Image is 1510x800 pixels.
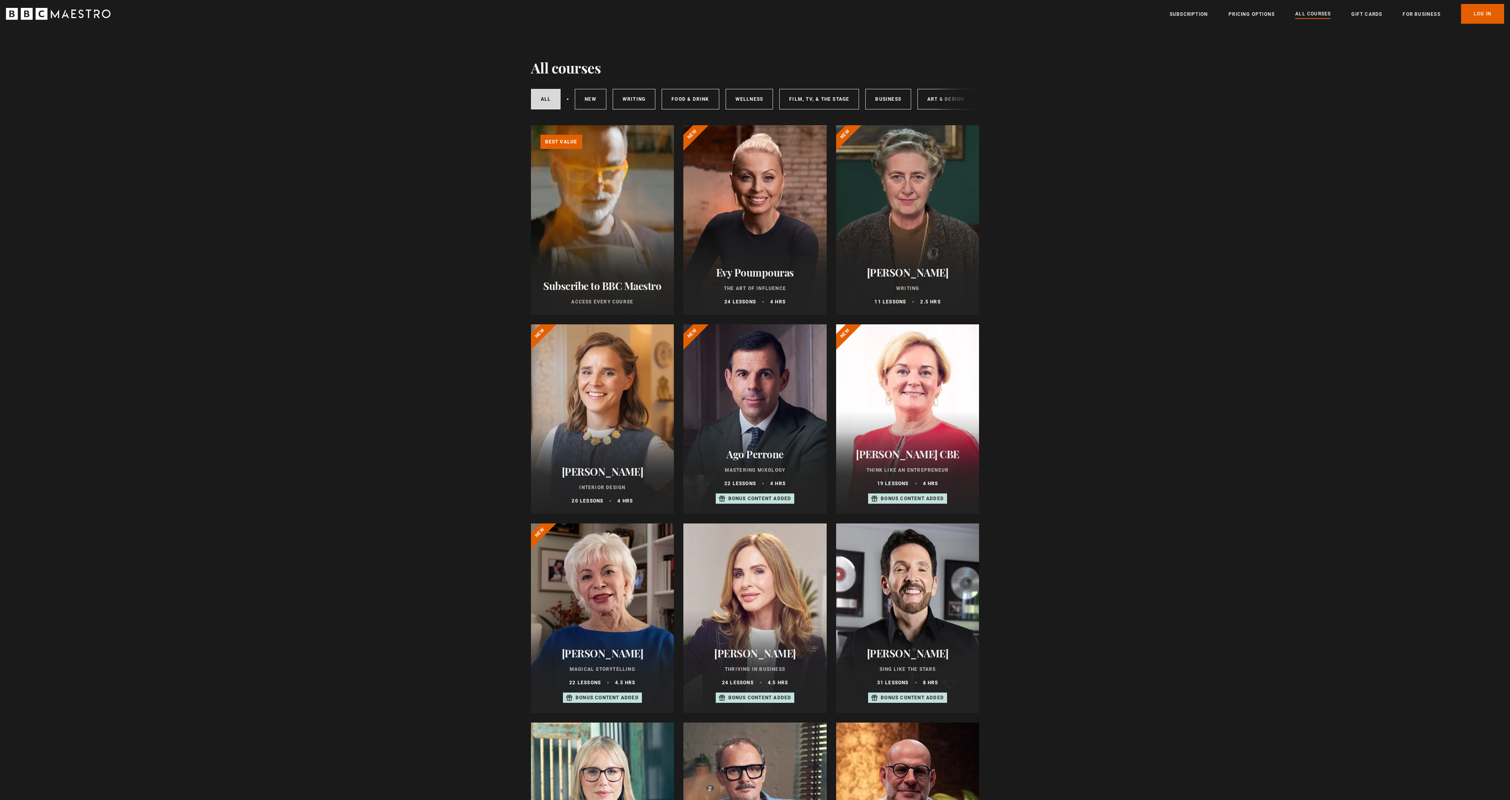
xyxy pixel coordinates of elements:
[683,523,827,713] a: [PERSON_NAME] Thriving in Business 24 lessons 4.5 hrs Bonus content added
[693,647,817,659] h2: [PERSON_NAME]
[6,8,111,20] svg: BBC Maestro
[662,89,719,109] a: Food & Drink
[683,125,827,315] a: Evy Poumpouras The Art of Influence 24 lessons 4 hrs New
[920,298,940,305] p: 2.5 hrs
[1351,10,1382,18] a: Gift Cards
[693,666,817,673] p: Thriving in Business
[531,523,674,713] a: [PERSON_NAME] Magical Storytelling 22 lessons 4.5 hrs Bonus content added New
[572,497,603,504] p: 20 lessons
[881,694,944,701] p: Bonus content added
[846,285,970,292] p: Writing
[846,266,970,279] h2: [PERSON_NAME]
[617,497,633,504] p: 4 hrs
[779,89,859,109] a: Film, TV, & The Stage
[569,679,601,686] p: 22 lessons
[836,324,979,514] a: [PERSON_NAME] CBE Think Like an Entrepreneur 19 lessons 4 hrs Bonus content added New
[575,89,606,109] a: New
[836,125,979,315] a: [PERSON_NAME] Writing 11 lessons 2.5 hrs New
[722,679,754,686] p: 24 lessons
[726,89,773,109] a: Wellness
[576,694,639,701] p: Bonus content added
[881,495,944,502] p: Bonus content added
[1170,4,1504,24] nav: Primary
[846,666,970,673] p: Sing Like the Stars
[615,679,635,686] p: 4.5 hrs
[768,679,788,686] p: 4.5 hrs
[724,480,756,487] p: 22 lessons
[540,465,665,478] h2: [PERSON_NAME]
[683,324,827,514] a: Ago Perrone Mastering Mixology 22 lessons 4 hrs Bonus content added New
[540,666,665,673] p: Magical Storytelling
[846,647,970,659] h2: [PERSON_NAME]
[877,480,909,487] p: 19 lessons
[877,679,909,686] p: 31 lessons
[846,467,970,474] p: Think Like an Entrepreneur
[836,523,979,713] a: [PERSON_NAME] Sing Like the Stars 31 lessons 8 hrs Bonus content added
[531,324,674,514] a: [PERSON_NAME] Interior Design 20 lessons 4 hrs New
[874,298,906,305] p: 11 lessons
[531,89,561,109] a: All
[724,298,756,305] p: 24 lessons
[693,467,817,474] p: Mastering Mixology
[770,298,786,305] p: 4 hrs
[540,484,665,491] p: Interior Design
[728,694,792,701] p: Bonus content added
[865,89,911,109] a: Business
[1229,10,1275,18] a: Pricing Options
[1170,10,1208,18] a: Subscription
[923,679,938,686] p: 8 hrs
[693,448,817,460] h2: Ago Perrone
[770,480,786,487] p: 4 hrs
[917,89,974,109] a: Art & Design
[693,266,817,279] h2: Evy Poumpouras
[540,647,665,659] h2: [PERSON_NAME]
[1295,10,1331,19] a: All Courses
[846,448,970,460] h2: [PERSON_NAME] CBE
[540,135,582,149] p: Best value
[728,495,792,502] p: Bonus content added
[1461,4,1504,24] a: Log In
[1403,10,1440,18] a: For business
[923,480,938,487] p: 4 hrs
[613,89,655,109] a: Writing
[693,285,817,292] p: The Art of Influence
[531,59,601,76] h1: All courses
